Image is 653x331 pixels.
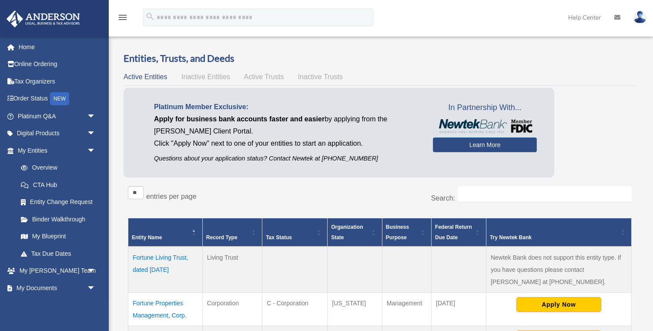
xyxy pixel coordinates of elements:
td: C - Corporation [262,293,328,326]
a: Tax Due Dates [12,245,104,262]
a: Online Learningarrow_drop_down [6,297,109,314]
span: Entity Name [132,234,162,241]
a: menu [117,15,128,23]
a: Learn More [433,137,537,152]
td: Management [382,293,431,326]
p: Questions about your application status? Contact Newtek at [PHONE_NUMBER] [154,153,420,164]
a: My [PERSON_NAME] Teamarrow_drop_down [6,262,109,280]
a: Platinum Q&Aarrow_drop_down [6,107,109,125]
span: Record Type [206,234,238,241]
td: Newtek Bank does not support this entity type. If you have questions please contact [PERSON_NAME]... [486,247,631,293]
a: CTA Hub [12,176,104,194]
span: Apply for business bank accounts faster and easier [154,115,325,123]
td: Fortune Properties Management, Corp. [128,293,203,326]
span: arrow_drop_down [87,297,104,314]
th: Business Purpose: Activate to sort [382,218,431,247]
a: Order StatusNEW [6,90,109,108]
th: Entity Name: Activate to invert sorting [128,218,203,247]
label: Search: [431,194,455,202]
a: My Documentsarrow_drop_down [6,279,109,297]
td: Fortune Living Trust, dated [DATE] [128,247,203,293]
h3: Entities, Trusts, and Deeds [124,52,636,65]
span: Federal Return Due Date [435,224,472,241]
td: [US_STATE] [328,293,382,326]
span: arrow_drop_down [87,125,104,143]
td: Living Trust [202,247,262,293]
span: Active Trusts [244,73,284,80]
th: Try Newtek Bank : Activate to sort [486,218,631,247]
a: Digital Productsarrow_drop_down [6,125,109,142]
span: arrow_drop_down [87,142,104,160]
a: My Entitiesarrow_drop_down [6,142,104,159]
div: Try Newtek Bank [490,232,618,243]
p: Click "Apply Now" next to one of your entities to start an application. [154,137,420,150]
span: arrow_drop_down [87,107,104,125]
td: [DATE] [432,293,486,326]
a: Overview [12,159,100,177]
span: Inactive Trusts [298,73,343,80]
span: Tax Status [266,234,292,241]
a: Entity Change Request [12,194,104,211]
a: My Blueprint [12,228,104,245]
i: menu [117,12,128,23]
th: Tax Status: Activate to sort [262,218,328,247]
a: Tax Organizers [6,73,109,90]
span: Business Purpose [386,224,409,241]
th: Federal Return Due Date: Activate to sort [432,218,486,247]
span: Organization State [331,224,363,241]
label: entries per page [146,193,197,200]
span: In Partnership With... [433,101,537,115]
a: Binder Walkthrough [12,211,104,228]
img: Anderson Advisors Platinum Portal [4,10,83,27]
th: Record Type: Activate to sort [202,218,262,247]
td: Corporation [202,293,262,326]
a: Home [6,38,109,56]
p: by applying from the [PERSON_NAME] Client Portal. [154,113,420,137]
th: Organization State: Activate to sort [328,218,382,247]
img: User Pic [633,11,646,23]
i: search [145,12,155,21]
button: Apply Now [516,297,601,312]
div: NEW [50,92,69,105]
span: arrow_drop_down [87,279,104,297]
img: NewtekBankLogoSM.png [437,119,532,133]
span: Inactive Entities [181,73,230,80]
span: arrow_drop_down [87,262,104,280]
a: Online Ordering [6,56,109,73]
span: Active Entities [124,73,167,80]
p: Platinum Member Exclusive: [154,101,420,113]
